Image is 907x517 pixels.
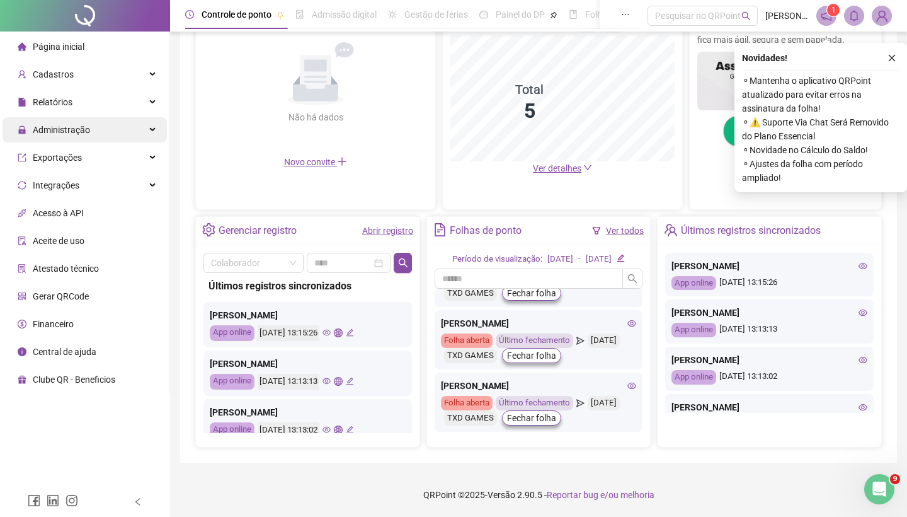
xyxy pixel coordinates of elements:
span: search [398,258,408,268]
div: Período de visualização: [452,253,542,266]
span: search [741,11,751,21]
div: [DATE] 13:13:13 [258,374,319,390]
span: sun [388,10,397,19]
span: team [664,223,677,236]
div: [DATE] 13:13:02 [671,370,867,385]
span: global [334,426,342,434]
span: ⚬ Mantenha o aplicativo QRPoint atualizado para evitar erros na assinatura da folha! [742,74,899,115]
span: Gerar QRCode [33,291,89,301]
button: Fechar folha [502,286,561,301]
span: Fechar folha [507,349,556,363]
p: Com a Assinatura Digital da QR, sua gestão fica mais ágil, segura e sem papelada. [697,19,874,47]
span: setting [202,223,215,236]
span: edit [617,254,625,262]
span: eye [322,328,331,337]
span: Relatórios [33,97,72,107]
span: global [334,328,342,337]
div: App online [210,422,254,438]
span: info-circle [18,347,26,356]
div: Gerenciar registro [219,220,297,241]
span: close [887,54,896,62]
div: Não há dados [258,110,374,124]
span: Clube QR - Beneficios [33,375,115,385]
span: sync [18,180,26,189]
div: [PERSON_NAME] [210,308,406,322]
span: Cadastros [33,69,74,79]
div: App online [671,276,716,291]
span: ⚬ Novidade no Cálculo do Saldo! [742,143,899,157]
span: edit [346,328,354,337]
span: Exportações [33,153,82,163]
img: 59735 [872,6,891,25]
div: [DATE] [588,396,620,410]
span: Administração [33,125,90,135]
a: Ver todos [606,226,644,236]
span: filter [592,226,601,235]
span: user-add [18,69,26,78]
div: [PERSON_NAME] [671,400,867,414]
img: banner%2F02c71560-61a6-44d4-94b9-c8ab97240462.png [697,52,874,110]
span: Ver detalhes [533,163,581,173]
span: export [18,153,26,161]
span: [PERSON_NAME] [765,9,809,23]
span: bell [848,10,860,21]
span: book [569,10,578,19]
div: [PERSON_NAME] [671,306,867,320]
span: Integrações [33,180,79,190]
div: [PERSON_NAME] [671,353,867,367]
span: lock [18,125,26,134]
span: eye [322,377,331,385]
span: instagram [66,494,78,507]
footer: QRPoint © 2025 - 2.90.5 - [170,473,907,517]
span: Reportar bug e/ou melhoria [547,490,654,500]
div: [DATE] 13:15:26 [671,276,867,291]
span: solution [18,264,26,272]
span: qrcode [18,291,26,300]
button: Fechar folha [502,410,561,426]
span: file-done [295,10,304,19]
div: [DATE] 13:13:13 [671,323,867,337]
span: Versão [488,490,515,500]
a: Abrir registro [362,226,413,236]
div: [PERSON_NAME] [210,357,406,371]
div: [DATE] [586,253,612,266]
div: [PERSON_NAME] [210,405,406,419]
span: Novidades ! [742,51,787,65]
span: eye [859,356,867,364]
span: dashboard [479,10,488,19]
span: Fechar folha [507,411,556,425]
span: eye [627,319,636,328]
iframe: Intercom live chat [864,474,894,504]
span: search [627,274,637,284]
span: ⚬ Ajustes da folha com período ampliado! [742,157,899,185]
div: [PERSON_NAME] [671,259,867,273]
div: Últimos registros sincronizados [681,220,821,241]
span: Aceite de uso [33,236,84,246]
span: Central de ajuda [33,347,96,357]
div: App online [671,370,716,385]
span: eye [859,403,867,412]
span: dollar [18,319,26,328]
span: file [18,97,26,106]
span: pushpin [277,11,284,19]
div: - [578,253,581,266]
span: 9 [890,474,900,484]
a: Ver detalhes down [533,163,592,173]
span: edit [346,426,354,434]
span: Página inicial [33,42,84,52]
span: Acesso à API [33,208,84,218]
span: send [576,396,585,410]
span: Financeiro [33,319,74,329]
span: ellipsis [621,10,630,19]
span: gift [18,375,26,383]
span: api [18,208,26,217]
span: Atestado técnico [33,264,99,274]
span: pushpin [550,11,557,19]
span: down [583,163,592,172]
div: Folhas de ponto [450,220,522,241]
span: eye [859,262,867,270]
span: send [576,334,585,348]
span: Controle de ponto [202,9,271,20]
div: App online [210,374,254,390]
span: Novo convite [284,157,347,167]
